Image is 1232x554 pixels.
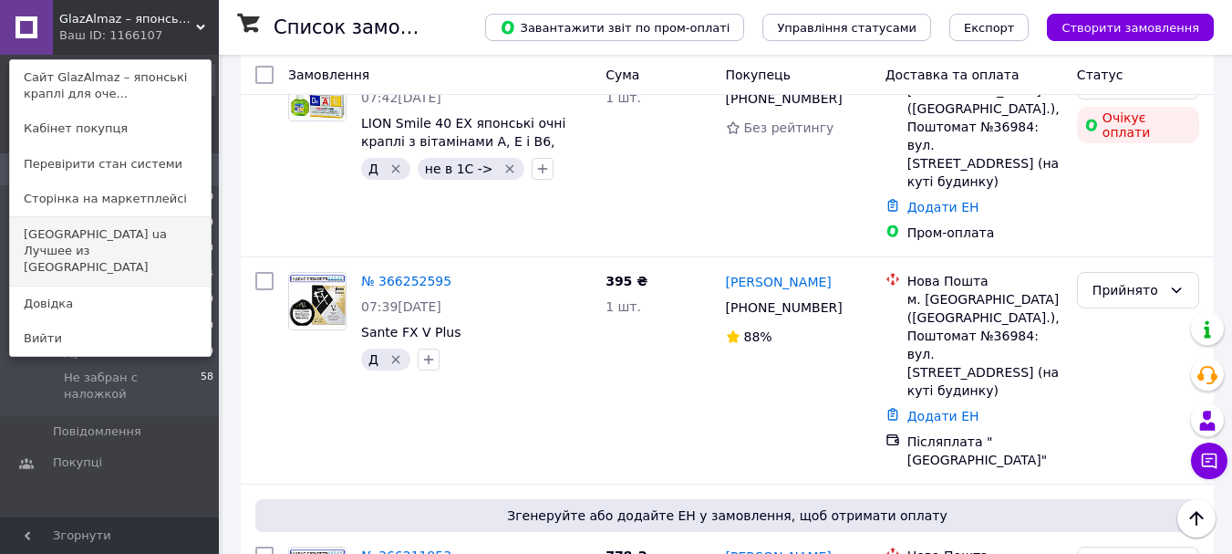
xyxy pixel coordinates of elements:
[744,120,834,135] span: Без рейтингу
[59,27,136,44] div: Ваш ID: 1166107
[263,507,1192,525] span: Згенеруйте або додайте ЕН у замовлення, щоб отримати оплату
[425,162,493,176] span: не в 1С ->
[10,287,211,321] a: Довідка
[964,21,1015,35] span: Експорт
[606,299,641,314] span: 1 шт.
[388,162,403,176] svg: Видалити мітку
[726,68,791,82] span: Покупець
[907,200,979,214] a: Додати ЕН
[10,217,211,286] a: [GEOGRAPHIC_DATA] ua Лучшее из [GEOGRAPHIC_DATA]
[288,68,369,82] span: Замовлення
[606,274,647,288] span: 395 ₴
[885,68,1020,82] span: Доставка та оплата
[1092,280,1162,300] div: Прийнято
[500,19,730,36] span: Завантажити звіт по пром-оплаті
[368,162,378,176] span: Д
[777,21,916,35] span: Управління статусами
[726,273,832,291] a: [PERSON_NAME]
[907,409,979,423] a: Додати ЕН
[201,370,213,402] span: 58
[502,162,517,176] svg: Видалити мітку
[485,14,744,41] button: Завантажити звіт по пром-оплаті
[726,300,843,315] span: [PHONE_NUMBER]
[274,16,459,38] h1: Список замовлень
[907,290,1062,400] div: м. [GEOGRAPHIC_DATA] ([GEOGRAPHIC_DATA].), Поштомат №36984: вул. [STREET_ADDRESS] (на куті будинку)
[10,182,211,216] a: Сторінка на маркетплейсі
[53,455,102,471] span: Покупці
[10,60,211,111] a: Сайт GlazAlmaz – японські краплі для оче...
[1029,19,1214,34] a: Створити замовлення
[10,321,211,356] a: Вийти
[368,352,378,367] span: Д
[361,90,441,105] span: 07:42[DATE]
[1191,443,1227,479] button: Чат з покупцем
[907,224,1062,242] div: Пром-оплата
[59,11,196,27] span: GlazAlmaz – японські краплі для очей
[744,329,772,344] span: 88%
[726,91,843,106] span: [PHONE_NUMBER]
[288,272,347,330] a: Фото товару
[361,299,441,314] span: 07:39[DATE]
[388,352,403,367] svg: Видалити мітку
[361,116,565,167] a: LION Smile 40 EX японські очні краплі з вітамінами A, E і B6, поліпшують ясність зору
[53,423,141,440] span: Повідомлення
[606,68,639,82] span: Cума
[606,90,641,105] span: 1 шт.
[907,81,1062,191] div: [GEOGRAPHIC_DATA] ([GEOGRAPHIC_DATA].), Поштомат №36984: вул. [STREET_ADDRESS] (на куті будинку)
[907,433,1062,469] div: Післяплата "[GEOGRAPHIC_DATA]"
[64,370,201,402] span: Не забран с наложкой
[762,14,931,41] button: Управління статусами
[907,272,1062,290] div: Нова Пошта
[1077,107,1199,143] div: Очікує оплати
[361,274,451,288] a: № 366252595
[10,111,211,146] a: Кабінет покупця
[10,147,211,182] a: Перевірити стан системи
[289,273,346,329] img: Фото товару
[1177,499,1216,538] button: Наверх
[949,14,1030,41] button: Експорт
[1077,68,1123,82] span: Статус
[1061,21,1199,35] span: Створити замовлення
[361,325,461,340] a: Sante FX V Plus
[1047,14,1214,41] button: Створити замовлення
